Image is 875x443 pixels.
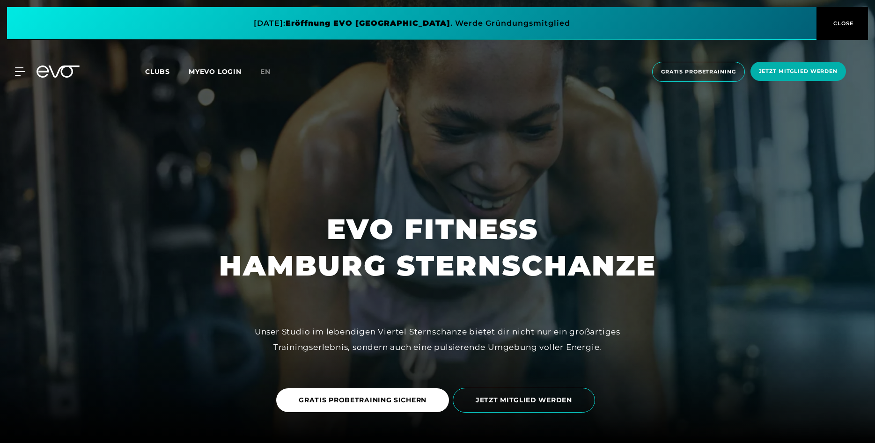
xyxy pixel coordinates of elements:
[816,7,868,40] button: CLOSE
[227,324,648,355] div: Unser Studio im lebendigen Viertel Sternschanze bietet dir nicht nur ein großartiges Trainingserl...
[748,62,849,82] a: Jetzt Mitglied werden
[649,62,748,82] a: Gratis Probetraining
[661,68,736,76] span: Gratis Probetraining
[299,395,426,405] span: GRATIS PROBETRAINING SICHERN
[260,66,282,77] a: en
[219,211,656,284] h1: EVO FITNESS HAMBURG STERNSCHANZE
[759,67,838,75] span: Jetzt Mitglied werden
[260,67,271,76] span: en
[453,381,599,420] a: JETZT MITGLIED WERDEN
[276,381,453,419] a: GRATIS PROBETRAINING SICHERN
[145,67,170,76] span: Clubs
[145,67,189,76] a: Clubs
[189,67,242,76] a: MYEVO LOGIN
[476,395,572,405] span: JETZT MITGLIED WERDEN
[831,19,854,28] span: CLOSE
